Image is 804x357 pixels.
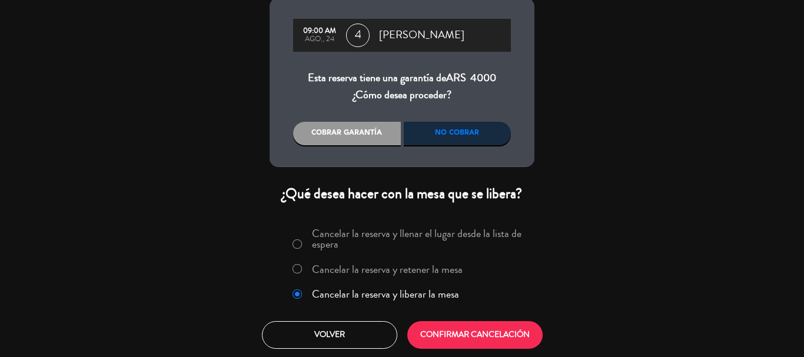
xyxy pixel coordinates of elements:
span: ARS [446,70,466,85]
div: No cobrar [404,122,511,145]
div: ¿Qué desea hacer con la mesa que se libera? [270,185,534,203]
span: 4 [346,24,370,47]
label: Cancelar la reserva y llenar el lugar desde la lista de espera [312,228,527,249]
label: Cancelar la reserva y liberar la mesa [312,289,459,299]
span: [PERSON_NAME] [379,26,464,44]
span: 4000 [470,70,496,85]
div: Cobrar garantía [293,122,401,145]
div: ago., 24 [299,35,340,44]
button: CONFIRMAR CANCELACIÓN [407,321,543,349]
div: 09:00 AM [299,27,340,35]
div: Esta reserva tiene una garantía de ¿Cómo desea proceder? [293,69,511,104]
button: Volver [262,321,397,349]
label: Cancelar la reserva y retener la mesa [312,264,463,275]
